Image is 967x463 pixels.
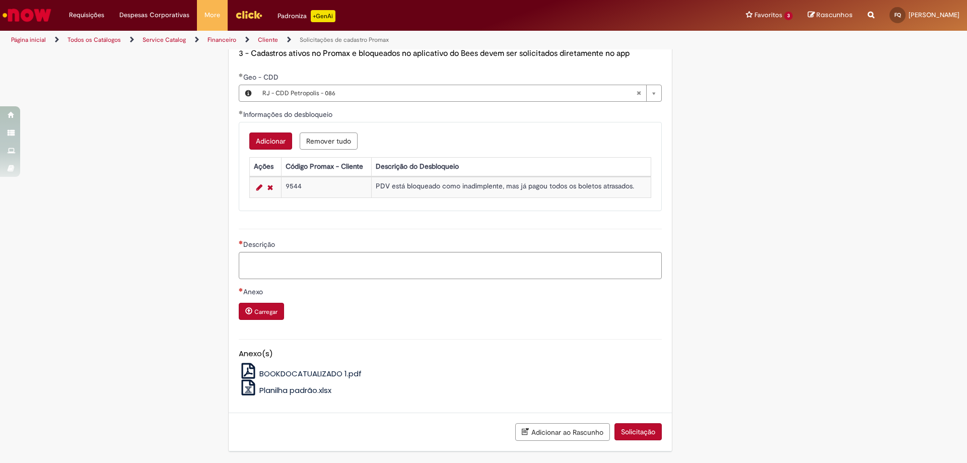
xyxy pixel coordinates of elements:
button: Remove all rows for Informações do desbloqueio [300,133,358,150]
span: BOOKDOCATUALIZADO 1.pdf [259,368,362,379]
span: Rascunhos [816,10,853,20]
img: click_logo_yellow_360x200.png [235,7,262,22]
a: Rascunhos [808,11,853,20]
th: Ações [249,157,281,176]
a: Remover linha 1 [265,181,275,193]
span: More [204,10,220,20]
div: Padroniza [278,10,335,22]
a: RJ - CDD Petropolis - 086Limpar campo Geo - CDD [257,85,661,101]
a: Todos os Catálogos [67,36,121,44]
a: Planilha padrão.xlsx [239,385,332,395]
span: FQ [894,12,901,18]
p: +GenAi [311,10,335,22]
td: 9544 [281,177,371,197]
a: Solicitações de cadastro Promax [300,36,389,44]
span: Anexo [243,287,265,296]
a: Financeiro [208,36,236,44]
span: Despesas Corporativas [119,10,189,20]
span: Planilha padrão.xlsx [259,385,331,395]
span: Requisições [69,10,104,20]
span: 3 [784,12,793,20]
button: Solicitação [614,423,662,440]
th: Código Promax - Cliente [281,157,371,176]
span: Necessários [239,288,243,292]
a: Editar Linha 1 [254,181,265,193]
span: [PERSON_NAME] [909,11,959,19]
td: PDV está bloqueado como inadimplente, mas já pagou todos os boletos atrasados. [371,177,651,197]
span: Geo - CDD [243,73,281,82]
button: Add a row for Informações do desbloqueio [249,133,292,150]
th: Descrição do Desbloqueio [371,157,651,176]
a: Service Catalog [143,36,186,44]
h5: Anexo(s) [239,350,662,358]
span: Informações do desbloqueio [243,110,334,119]
span: RJ - CDD Petropolis - 086 [262,85,636,101]
span: 3 - Cadastros ativos no Promax e bloqueados no aplicativo do Bees devem ser solicitados diretamen... [239,48,630,58]
abbr: Limpar campo Geo - CDD [631,85,646,101]
span: Obrigatório Preenchido [239,110,243,114]
small: Carregar [254,308,278,316]
button: Carregar anexo de Anexo Required [239,303,284,320]
button: Adicionar ao Rascunho [515,423,610,441]
textarea: Descrição [239,252,662,279]
a: BOOKDOCATUALIZADO 1.pdf [239,368,362,379]
span: Descrição [243,240,277,249]
img: ServiceNow [1,5,53,25]
ul: Trilhas de página [8,31,637,49]
a: Cliente [258,36,278,44]
span: Obrigatório Preenchido [239,73,243,77]
span: Favoritos [754,10,782,20]
a: Página inicial [11,36,46,44]
span: Necessários [239,240,243,244]
button: Geo - CDD, Visualizar este registro RJ - CDD Petropolis - 086 [239,85,257,101]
